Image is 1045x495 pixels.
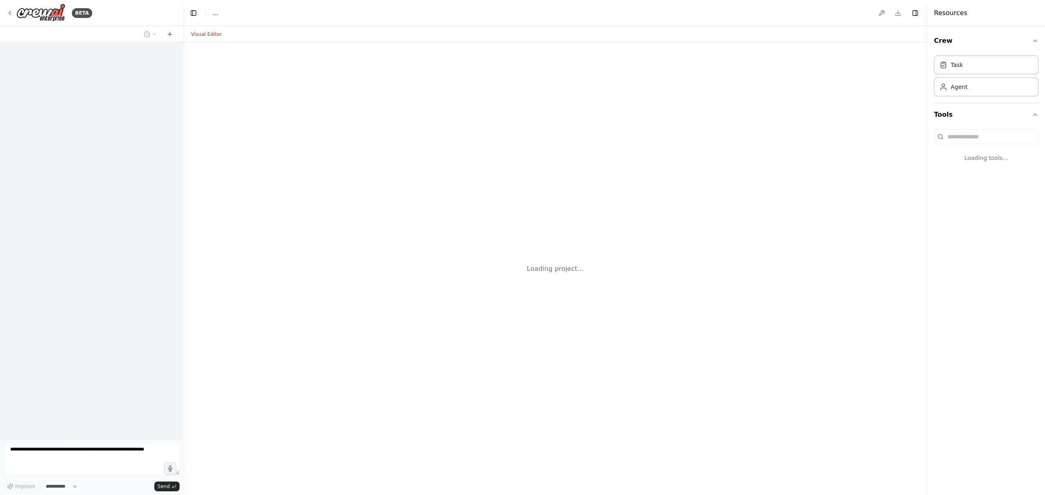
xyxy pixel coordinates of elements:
[934,29,1038,52] button: Crew
[934,103,1038,126] button: Tools
[934,126,1038,175] div: Tools
[158,483,170,490] span: Send
[934,52,1038,103] div: Crew
[15,483,35,490] span: Improve
[213,9,218,17] span: ...
[72,8,92,18] div: BETA
[527,264,584,274] div: Loading project...
[186,29,227,39] button: Visual Editor
[164,462,176,475] button: Click to speak your automation idea
[934,147,1038,169] div: Loading tools...
[16,4,65,22] img: Logo
[3,481,39,492] button: Improve
[188,7,199,19] button: Hide left sidebar
[951,83,967,91] div: Agent
[213,9,218,17] nav: breadcrumb
[154,482,180,491] button: Send
[163,29,176,39] button: Start a new chat
[909,7,921,19] button: Hide right sidebar
[951,61,963,69] div: Task
[140,29,160,39] button: Switch to previous chat
[934,8,967,18] h4: Resources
